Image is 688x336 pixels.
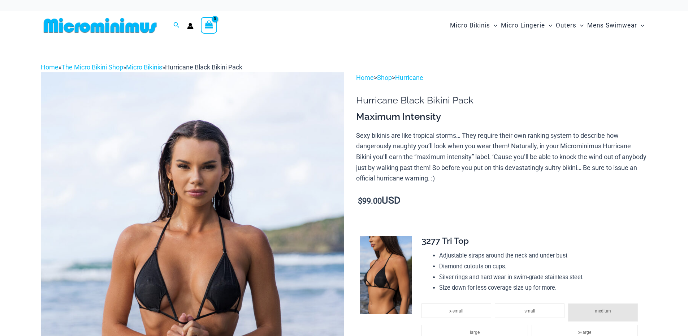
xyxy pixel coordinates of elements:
[470,330,480,335] span: large
[595,309,611,314] span: medium
[165,63,242,71] span: Hurricane Black Bikini Pack
[421,303,491,318] li: x-small
[358,196,382,205] bdi: 99.00
[637,16,644,35] span: Menu Toggle
[490,16,497,35] span: Menu Toggle
[578,330,591,335] span: x-large
[585,14,646,37] a: Mens SwimwearMenu ToggleMenu Toggle
[421,235,469,246] span: 3277 Tri Top
[449,309,463,314] span: x-small
[439,261,641,272] li: Diamond cutouts on cups.
[576,16,584,35] span: Menu Toggle
[439,250,641,261] li: Adjustable straps around the neck and under bust
[545,16,552,35] span: Menu Toggle
[450,16,490,35] span: Micro Bikinis
[201,17,217,34] a: View Shopping Cart, empty
[499,14,554,37] a: Micro LingerieMenu ToggleMenu Toggle
[41,17,160,34] img: MM SHOP LOGO FLAT
[360,236,412,315] img: Hurricane Black 3277 Tri Top
[554,14,585,37] a: OutersMenu ToggleMenu Toggle
[126,63,162,71] a: Micro Bikinis
[358,196,362,205] span: $
[61,63,123,71] a: The Micro Bikini Shop
[356,95,647,106] h1: Hurricane Black Bikini Pack
[377,74,392,81] a: Shop
[448,14,499,37] a: Micro BikinisMenu ToggleMenu Toggle
[356,72,647,83] p: > >
[439,282,641,293] li: Size down for less coverage size up for more.
[556,16,576,35] span: Outers
[447,13,648,38] nav: Site Navigation
[356,130,647,184] p: Sexy bikinis are like tropical storms… They require their own ranking system to describe how dang...
[568,303,638,322] li: medium
[501,16,545,35] span: Micro Lingerie
[173,21,180,30] a: Search icon link
[356,195,647,207] p: USD
[356,111,647,123] h3: Maximum Intensity
[587,16,637,35] span: Mens Swimwear
[395,74,423,81] a: Hurricane
[524,309,535,314] span: small
[356,74,374,81] a: Home
[495,303,564,318] li: small
[41,63,59,71] a: Home
[187,23,194,29] a: Account icon link
[439,272,641,283] li: Silver rings and hard wear in swim-grade stainless steel.
[41,63,242,71] span: » » »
